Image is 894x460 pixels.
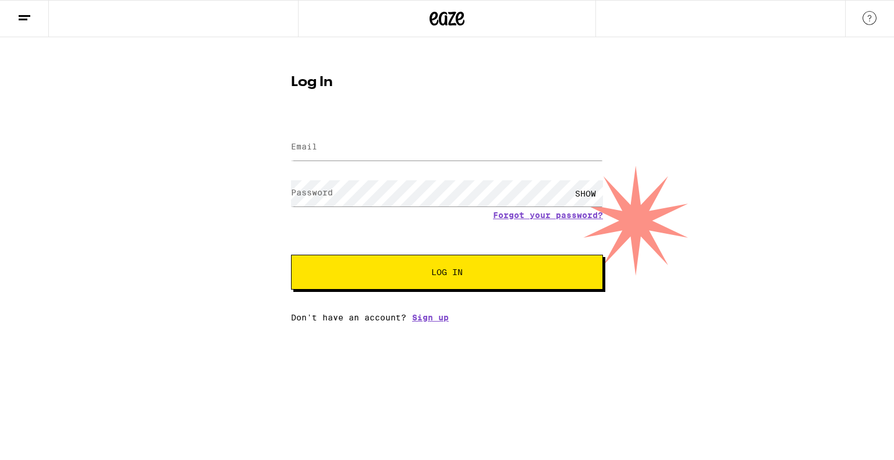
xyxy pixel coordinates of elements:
[291,313,603,322] div: Don't have an account?
[493,211,603,220] a: Forgot your password?
[291,76,603,90] h1: Log In
[291,255,603,290] button: Log In
[568,180,603,206] div: SHOW
[291,188,333,197] label: Password
[412,313,449,322] a: Sign up
[431,268,463,276] span: Log In
[291,142,317,151] label: Email
[291,134,603,161] input: Email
